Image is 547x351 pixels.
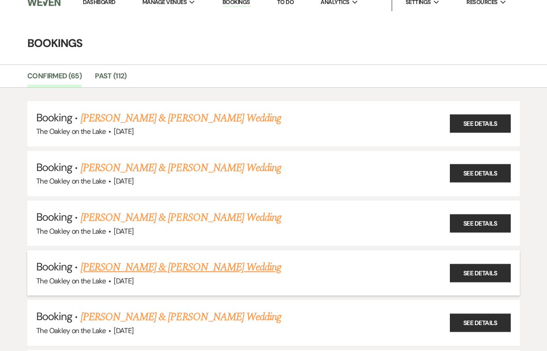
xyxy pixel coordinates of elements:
span: The Oakley on the Lake [36,276,106,286]
span: Booking [36,309,72,323]
span: The Oakley on the Lake [36,127,106,136]
span: [DATE] [114,176,133,186]
span: Booking [36,160,72,174]
a: [PERSON_NAME] & [PERSON_NAME] Wedding [81,210,281,226]
a: [PERSON_NAME] & [PERSON_NAME] Wedding [81,259,281,275]
a: See Details [450,164,511,183]
span: [DATE] [114,227,133,236]
a: See Details [450,264,511,282]
span: [DATE] [114,276,133,286]
span: Booking [36,260,72,274]
a: See Details [450,214,511,232]
span: The Oakley on the Lake [36,326,106,335]
a: [PERSON_NAME] & [PERSON_NAME] Wedding [81,110,281,126]
span: [DATE] [114,326,133,335]
a: Past (112) [95,70,127,87]
a: See Details [450,115,511,133]
a: [PERSON_NAME] & [PERSON_NAME] Wedding [81,309,281,325]
span: The Oakley on the Lake [36,227,106,236]
span: Booking [36,210,72,224]
a: See Details [450,313,511,332]
a: Confirmed (65) [27,70,81,87]
a: [PERSON_NAME] & [PERSON_NAME] Wedding [81,160,281,176]
span: Booking [36,111,72,124]
span: The Oakley on the Lake [36,176,106,186]
span: [DATE] [114,127,133,136]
